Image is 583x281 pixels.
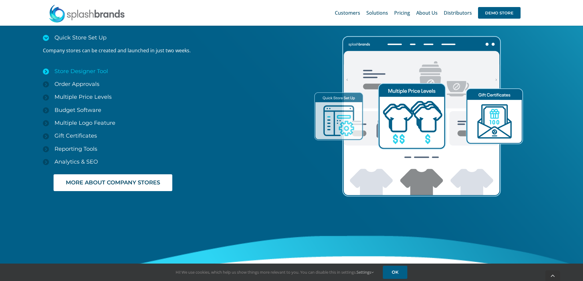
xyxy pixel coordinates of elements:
span: Gift Certificates [54,132,97,139]
span: Order Approvals [54,81,99,87]
a: Reporting Tools [43,142,291,155]
span: Distributors [444,10,472,15]
span: MORE ABOUT COMPANY STORES [66,179,160,186]
span: Solutions [366,10,388,15]
a: Gift Certificates [43,129,291,142]
a: Pricing [394,3,410,23]
a: MORE ABOUT COMPANY STORES [54,174,172,191]
a: Store Designer Tool [43,65,291,78]
span: Store Designer Tool [54,68,108,75]
span: DEMO STORE [478,7,521,19]
a: Distributors [444,3,472,23]
span: Analytics & SEO [54,158,98,165]
a: Settings [357,269,374,275]
a: Customers [335,3,360,23]
img: SplashBrands.com Logo [49,4,125,23]
span: About Us [416,10,438,15]
span: Pricing [394,10,410,15]
span: Multiple Price Levels [54,94,112,100]
span: Quick Store Set Up [54,34,107,41]
p: Company stores can be created and launched in just two weeks. [43,47,291,54]
span: Customers [335,10,360,15]
span: Reporting Tools [54,146,97,152]
a: Quick Store Set Up [43,31,291,44]
span: Budget Software [54,107,101,113]
a: DEMO STORE [478,3,521,23]
span: Multiple Logo Feature [54,120,115,126]
a: Analytics & SEO [43,155,291,168]
a: Order Approvals [43,78,291,91]
a: Multiple Logo Feature [43,116,291,129]
a: Budget Software [43,104,291,116]
span: Hi! We use cookies, which help us show things more relevant to you. You can disable this in setti... [176,269,374,275]
a: OK [383,266,407,279]
nav: Main Menu Sticky [335,3,521,23]
a: Multiple Price Levels [43,91,291,103]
